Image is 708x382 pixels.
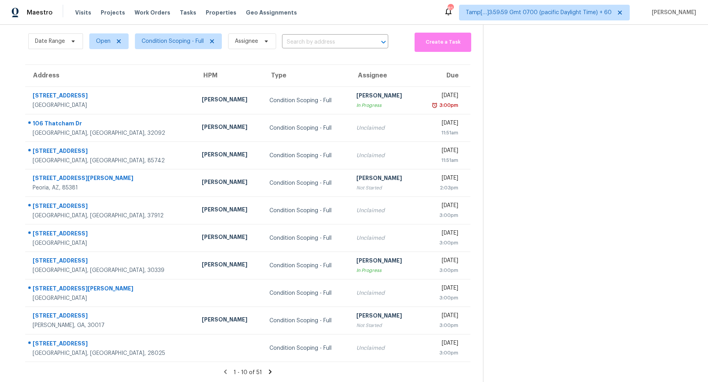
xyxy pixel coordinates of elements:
th: Due [418,65,470,87]
div: Unclaimed [356,289,411,297]
div: 3:00pm [424,349,458,357]
div: [PERSON_NAME], GA, 30017 [33,321,189,329]
span: Geo Assignments [246,9,297,17]
div: [DATE] [424,312,458,321]
div: Condition Scoping - Full [269,344,344,352]
span: 1 - 10 of 51 [234,370,262,375]
div: [DATE] [424,229,458,239]
div: [PERSON_NAME] [202,123,257,133]
div: [GEOGRAPHIC_DATA] [33,239,189,247]
div: [GEOGRAPHIC_DATA], [GEOGRAPHIC_DATA], 85742 [33,157,189,165]
div: [GEOGRAPHIC_DATA], [GEOGRAPHIC_DATA], 32092 [33,129,189,137]
div: In Progress [356,101,411,109]
span: Create a Task [419,38,467,47]
div: 11:51am [424,156,458,164]
div: Condition Scoping - Full [269,234,344,242]
div: [DATE] [424,174,458,184]
div: [STREET_ADDRESS] [33,92,189,101]
div: [PERSON_NAME] [356,312,411,321]
div: Peoria, AZ, 85381 [33,184,189,192]
div: Condition Scoping - Full [269,262,344,270]
div: [PERSON_NAME] [356,92,411,101]
span: Properties [206,9,236,17]
div: [GEOGRAPHIC_DATA], [GEOGRAPHIC_DATA], 37912 [33,212,189,220]
span: Tasks [180,10,196,15]
div: 106 Thatcham Dr [33,119,189,129]
div: [GEOGRAPHIC_DATA], [GEOGRAPHIC_DATA], 30339 [33,266,189,274]
div: 3:00pm [424,321,458,329]
th: Type [263,65,350,87]
div: [PERSON_NAME] [202,151,257,160]
th: HPM [195,65,263,87]
div: [PERSON_NAME] [356,174,411,184]
div: [PERSON_NAME] [202,261,257,270]
div: [PERSON_NAME] [202,178,257,188]
div: 3:00pm [424,294,458,302]
div: Condition Scoping - Full [269,207,344,215]
span: Open [96,37,111,45]
div: Not Started [356,184,411,192]
span: Assignee [235,37,258,45]
div: 3:00pm [438,101,458,109]
div: [DATE] [424,257,458,266]
div: [GEOGRAPHIC_DATA] [33,294,189,302]
div: Unclaimed [356,344,411,352]
span: Work Orders [135,9,170,17]
div: [PERSON_NAME] [202,316,257,325]
span: Maestro [27,9,53,17]
th: Assignee [350,65,418,87]
div: Unclaimed [356,124,411,132]
span: [PERSON_NAME] [649,9,696,17]
span: Visits [75,9,91,17]
div: Condition Scoping - Full [269,124,344,132]
div: [STREET_ADDRESS] [33,257,189,266]
div: Unclaimed [356,234,411,242]
div: In Progress [356,266,411,274]
div: [STREET_ADDRESS] [33,147,189,157]
div: Condition Scoping - Full [269,289,344,297]
div: [DATE] [424,147,458,156]
div: [STREET_ADDRESS] [33,230,189,239]
div: Condition Scoping - Full [269,97,344,105]
div: Unclaimed [356,152,411,160]
button: Create a Task [415,33,471,52]
div: Unclaimed [356,207,411,215]
div: [DATE] [424,284,458,294]
div: [STREET_ADDRESS] [33,340,189,349]
img: Overdue Alarm Icon [431,101,438,109]
div: 3:00pm [424,211,458,219]
div: [GEOGRAPHIC_DATA], [GEOGRAPHIC_DATA], 28025 [33,349,189,357]
span: Tamp[…]3:59:59 Gmt 0700 (pacific Daylight Time) + 60 [466,9,612,17]
div: Not Started [356,321,411,329]
div: [PERSON_NAME] [202,233,257,243]
span: Date Range [35,37,65,45]
div: Condition Scoping - Full [269,179,344,187]
div: [PERSON_NAME] [202,206,257,215]
div: [GEOGRAPHIC_DATA] [33,101,189,109]
div: [DATE] [424,92,458,101]
div: [STREET_ADDRESS][PERSON_NAME] [33,285,189,294]
div: 3:00pm [424,266,458,274]
div: [PERSON_NAME] [202,95,257,105]
span: Condition Scoping - Full [142,37,204,45]
div: 11:51am [424,129,458,137]
div: [STREET_ADDRESS] [33,312,189,321]
div: Condition Scoping - Full [269,317,344,325]
div: 2:03pm [424,184,458,192]
button: Open [378,37,389,48]
div: 3:00pm [424,239,458,247]
div: [DATE] [424,202,458,211]
div: Condition Scoping - Full [269,152,344,160]
span: Projects [101,9,125,17]
div: 814 [448,5,453,13]
div: [DATE] [424,339,458,349]
input: Search by address [282,36,366,48]
th: Address [25,65,195,87]
div: [PERSON_NAME] [356,257,411,266]
div: [STREET_ADDRESS][PERSON_NAME] [33,174,189,184]
div: [DATE] [424,119,458,129]
div: [STREET_ADDRESS] [33,202,189,212]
